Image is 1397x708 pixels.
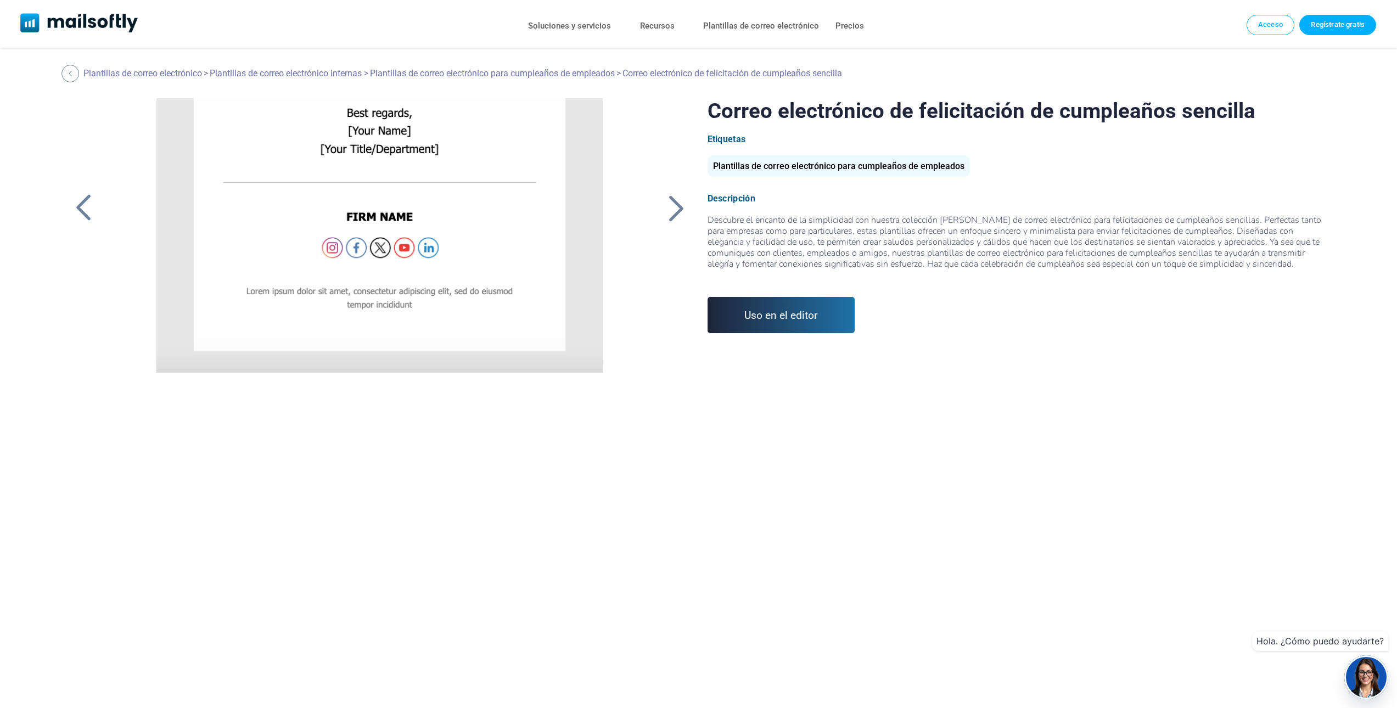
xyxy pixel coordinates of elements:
[204,68,208,78] font: >
[210,68,362,78] a: Plantillas de correo electrónico internas
[1311,20,1365,29] font: Regístrate gratis
[70,194,97,222] a: Atrás
[708,98,1255,123] font: Correo electrónico de felicitación de cumpleaños sencilla
[61,65,82,82] a: Atrás
[1247,15,1294,35] a: Acceso
[1256,636,1384,647] font: Hola. ¿Cómo puedo ayudarte?
[703,18,819,34] a: Plantillas de correo electrónico
[528,18,611,34] a: Soluciones y servicios
[708,214,1321,270] font: Descubre el encanto de la simplicidad con nuestra colección [PERSON_NAME] de correo electrónico p...
[835,21,864,31] font: Precios
[370,68,615,78] a: Plantillas de correo electrónico para cumpleaños de empleados
[83,68,202,78] a: Plantillas de correo electrónico
[708,134,746,144] font: Etiquetas
[713,161,964,171] font: Plantillas de correo electrónico para cumpleaños de empleados
[1299,15,1376,35] a: Ensayo
[708,297,855,333] a: Uso en el editor
[703,21,819,31] font: Plantillas de correo electrónico
[835,18,864,34] a: Precios
[744,309,818,322] font: Uso en el editor
[662,194,689,222] a: Atrás
[708,193,756,204] font: Descripción
[20,13,138,35] a: Mailsoftly
[364,68,368,78] font: >
[1258,20,1283,29] font: Acceso
[528,21,611,31] font: Soluciones y servicios
[132,98,627,373] a: Correo electrónico de felicitación de cumpleaños sencilla
[640,18,675,34] a: Recursos
[640,21,675,31] font: Recursos
[708,165,970,170] a: Plantillas de correo electrónico para cumpleaños de empleados
[616,68,621,78] font: >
